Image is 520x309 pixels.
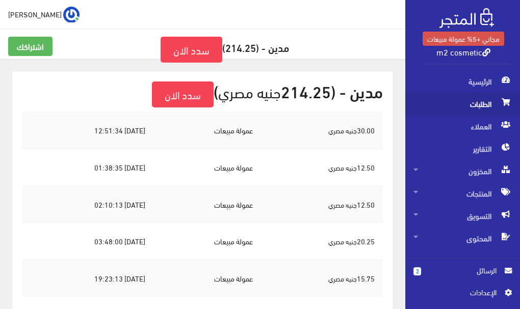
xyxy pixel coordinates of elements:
td: عمولة مبيعات [153,260,261,297]
a: ... [PERSON_NAME] [8,6,80,22]
span: الرئيسية [413,70,512,93]
a: التقارير [405,137,520,160]
small: جنيه مصري [328,161,357,174]
a: المنتجات [405,182,520,205]
img: ... [63,7,80,23]
h5: مدين - (214.25) [8,37,397,63]
img: . [439,8,494,28]
small: جنيه مصري [328,124,357,136]
td: 30.00 [261,112,383,149]
small: جنيه مصري [328,272,357,285]
td: 15.75 [261,260,383,297]
a: العملاء [405,115,520,137]
span: 2 [413,267,421,275]
span: التقارير [413,137,512,160]
small: جنيه مصري [218,78,281,105]
span: [PERSON_NAME] [8,8,62,20]
td: [DATE] 01:38:35 [22,149,153,186]
td: [DATE] 03:48:00 [22,223,153,260]
a: اﻹعدادات [413,287,512,303]
a: m2 cosmetic [436,44,490,59]
a: مجاني +5% عمولة مبيعات [423,32,504,46]
a: الرئيسية [405,70,520,93]
td: عمولة مبيعات [153,149,261,186]
span: الرسائل [429,265,497,276]
a: سدد الان [161,37,222,63]
a: المخزون [405,160,520,182]
td: 20.25 [261,223,383,260]
td: [DATE] 19:23:13 [22,260,153,297]
span: اﻹعدادات [422,287,496,298]
span: التسويق [413,205,512,227]
span: المخزون [413,160,512,182]
span: المحتوى [413,227,512,249]
h2: مدين - (214.25 ) [22,81,383,107]
a: 2 الرسائل [413,265,512,287]
td: عمولة مبيعات [153,223,261,260]
td: [DATE] 12:51:34 [22,112,153,149]
a: الطلبات [405,93,520,115]
td: عمولة مبيعات [153,112,261,149]
small: جنيه مصري [328,235,357,247]
small: جنيه مصري [328,199,357,211]
span: الطلبات [413,93,512,115]
td: 12.50 [261,149,383,186]
td: [DATE] 02:10:13 [22,186,153,223]
span: المنتجات [413,182,512,205]
span: العملاء [413,115,512,137]
td: عمولة مبيعات [153,186,261,223]
a: اشتراكك [8,37,53,56]
td: 12.50 [261,186,383,223]
a: المحتوى [405,227,520,249]
a: سدد الان [152,81,214,107]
